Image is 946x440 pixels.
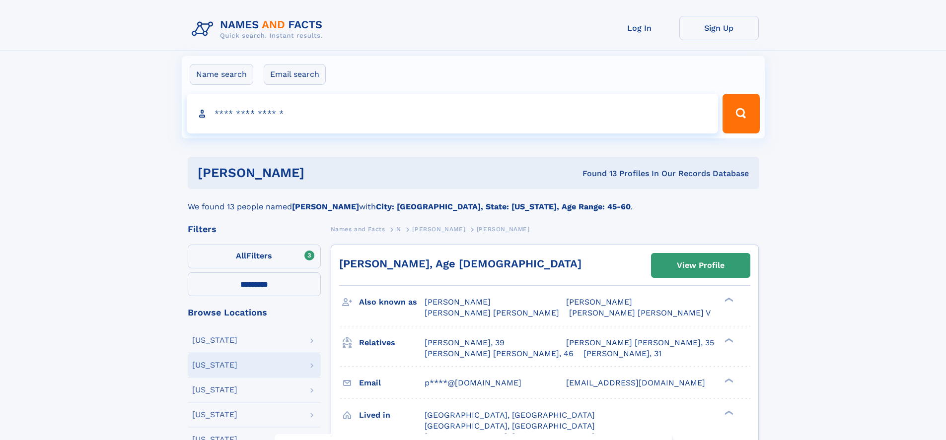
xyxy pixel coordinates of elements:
[569,308,711,317] span: [PERSON_NAME] [PERSON_NAME] V
[600,16,679,40] a: Log In
[192,411,237,419] div: [US_STATE]
[359,407,425,424] h3: Lived in
[359,294,425,311] h3: Also known as
[236,251,246,260] span: All
[192,336,237,344] div: [US_STATE]
[359,375,425,391] h3: Email
[677,254,725,277] div: View Profile
[412,223,465,235] a: [PERSON_NAME]
[192,361,237,369] div: [US_STATE]
[425,297,491,307] span: [PERSON_NAME]
[566,297,632,307] span: [PERSON_NAME]
[187,94,719,133] input: search input
[188,225,321,234] div: Filters
[425,348,574,359] a: [PERSON_NAME] [PERSON_NAME], 46
[359,334,425,351] h3: Relatives
[412,226,465,233] span: [PERSON_NAME]
[477,226,530,233] span: [PERSON_NAME]
[331,223,385,235] a: Names and Facts
[652,253,750,277] a: View Profile
[376,202,631,211] b: City: [GEOGRAPHIC_DATA], State: [US_STATE], Age Range: 45-60
[192,386,237,394] div: [US_STATE]
[722,377,734,383] div: ❯
[425,308,559,317] span: [PERSON_NAME] [PERSON_NAME]
[264,64,326,85] label: Email search
[425,410,595,420] span: [GEOGRAPHIC_DATA], [GEOGRAPHIC_DATA]
[292,202,359,211] b: [PERSON_NAME]
[583,348,661,359] a: [PERSON_NAME], 31
[339,257,582,270] a: [PERSON_NAME], Age [DEMOGRAPHIC_DATA]
[188,245,321,268] label: Filters
[188,189,759,213] div: We found 13 people named with .
[188,308,321,317] div: Browse Locations
[566,337,714,348] a: [PERSON_NAME] [PERSON_NAME], 35
[190,64,253,85] label: Name search
[722,337,734,343] div: ❯
[198,167,443,179] h1: [PERSON_NAME]
[722,409,734,416] div: ❯
[188,16,331,43] img: Logo Names and Facts
[396,226,401,233] span: N
[425,421,595,431] span: [GEOGRAPHIC_DATA], [GEOGRAPHIC_DATA]
[443,168,749,179] div: Found 13 Profiles In Our Records Database
[566,378,705,387] span: [EMAIL_ADDRESS][DOMAIN_NAME]
[425,337,505,348] a: [PERSON_NAME], 39
[723,94,759,133] button: Search Button
[722,297,734,303] div: ❯
[679,16,759,40] a: Sign Up
[396,223,401,235] a: N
